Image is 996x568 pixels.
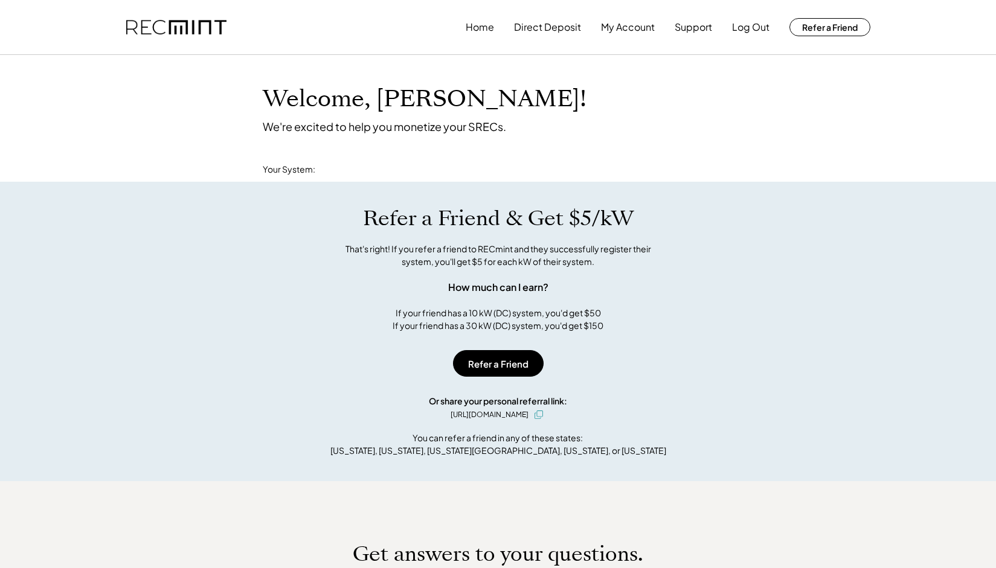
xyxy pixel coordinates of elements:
button: Direct Deposit [514,15,581,39]
h1: Welcome, [PERSON_NAME]! [263,85,586,113]
button: Home [466,15,494,39]
div: Your System: [263,164,315,176]
div: If your friend has a 10 kW (DC) system, you'd get $50 If your friend has a 30 kW (DC) system, you... [393,307,603,332]
div: [URL][DOMAIN_NAME] [451,409,529,420]
img: recmint-logotype%403x.png [126,20,227,35]
button: Support [675,15,712,39]
div: We're excited to help you monetize your SRECs. [263,120,506,133]
button: My Account [601,15,655,39]
button: Refer a Friend [789,18,870,36]
button: click to copy [532,407,546,422]
h1: Get answers to your questions. [353,541,643,567]
div: You can refer a friend in any of these states: [US_STATE], [US_STATE], [US_STATE][GEOGRAPHIC_DATA... [330,432,666,457]
div: That's right! If you refer a friend to RECmint and they successfully register their system, you'l... [332,243,664,268]
h1: Refer a Friend & Get $5/kW [363,206,634,231]
button: Log Out [732,15,769,39]
button: Refer a Friend [453,350,544,377]
div: How much can I earn? [448,280,548,295]
div: Or share your personal referral link: [429,395,567,407]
